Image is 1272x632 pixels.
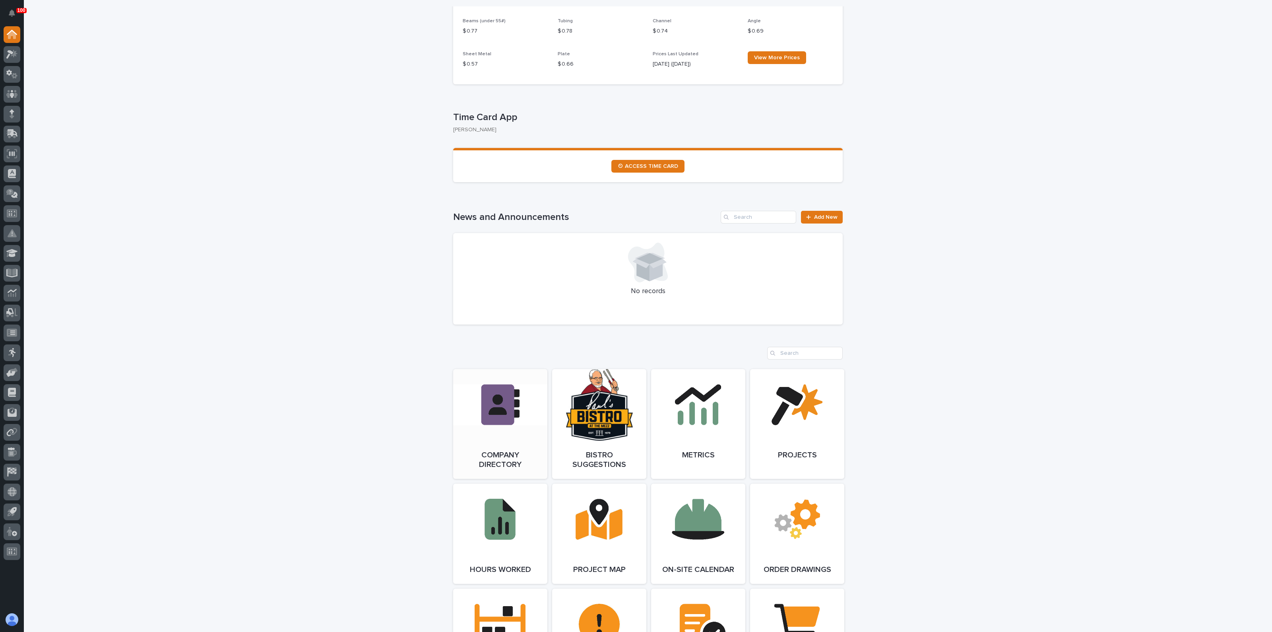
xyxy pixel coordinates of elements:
a: Bistro Suggestions [552,369,646,479]
p: $ 0.74 [653,27,738,35]
a: Order Drawings [750,484,844,584]
button: Notifications [4,5,20,21]
p: No records [463,287,833,296]
a: Project Map [552,484,646,584]
a: Metrics [651,369,745,479]
span: Angle [748,19,761,23]
p: $ 0.78 [558,27,643,35]
h1: News and Announcements [453,212,717,223]
p: $ 0.77 [463,27,548,35]
span: ⏲ ACCESS TIME CARD [618,163,678,169]
a: Projects [750,369,844,479]
a: On-Site Calendar [651,484,745,584]
span: Beams (under 55#) [463,19,506,23]
p: $ 0.57 [463,60,548,68]
input: Search [767,347,843,360]
a: ⏲ ACCESS TIME CARD [611,160,684,173]
div: Notifications100 [10,10,20,22]
span: Prices Last Updated [653,52,698,56]
span: View More Prices [754,55,800,60]
button: users-avatar [4,611,20,628]
span: Add New [814,214,838,220]
a: Company Directory [453,369,547,479]
span: Sheet Metal [463,52,491,56]
a: Add New [801,211,843,224]
p: $ 0.69 [748,27,833,35]
span: Channel [653,19,671,23]
input: Search [721,211,796,224]
p: [PERSON_NAME] [453,126,836,133]
p: $ 0.66 [558,60,643,68]
p: 100 [17,8,25,13]
a: View More Prices [748,51,806,64]
p: Time Card App [453,112,840,123]
a: Hours Worked [453,484,547,584]
p: [DATE] ([DATE]) [653,60,738,68]
span: Plate [558,52,570,56]
span: Tubing [558,19,573,23]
